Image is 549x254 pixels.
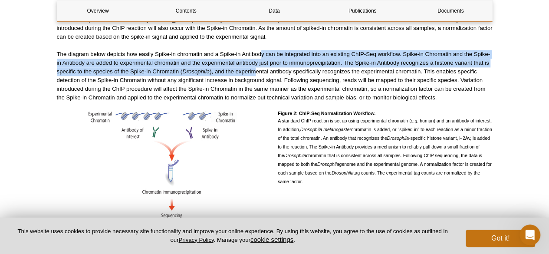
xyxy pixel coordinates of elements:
em: Drosophila [387,135,409,141]
em: Drosophila [182,68,210,75]
p: This website uses cookies to provide necessary site functionality and improve your online experie... [14,228,451,244]
em: Drosophila melanogaster [300,127,351,132]
button: Got it! [466,230,535,247]
iframe: Intercom live chat [519,224,540,245]
em: e.g [411,118,417,123]
em: Drosophila [317,162,339,167]
h4: Figure 2: ChIP-Seq Normalization Workflow. [278,111,493,116]
em: Drosophila [332,170,353,175]
a: Publications [322,0,403,21]
a: Documents [410,0,491,21]
span: A standard ChIP reaction is set up using experimental chromatin ( . human) and an antibody of int... [278,118,492,184]
a: Contents [145,0,227,21]
p: ChIP normalization can be easily implemented simply by integrating our Spike-in reagents into you... [57,7,493,41]
p: The diagram below depicts how easily Spike-in chromatin and a Spike-in Antibody can be integrated... [57,50,493,102]
a: Data [233,0,315,21]
em: Drosophila [284,153,306,158]
a: Privacy Policy [178,237,214,243]
button: cookie settings [250,236,293,243]
a: Overview [57,0,139,21]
